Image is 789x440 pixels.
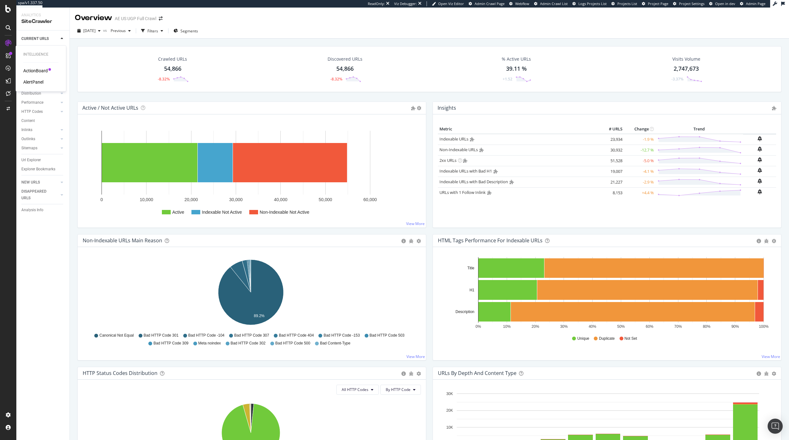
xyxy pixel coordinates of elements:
[772,106,776,110] i: Admin
[115,15,156,22] div: AE US UGP Full Crawl
[772,239,776,243] div: gear
[439,168,492,174] a: Indexable URLs with Bad H1
[446,408,453,413] text: 20K
[764,371,769,376] div: bug
[759,324,769,329] text: 100%
[406,354,425,359] a: View More
[532,324,539,329] text: 20%
[342,387,368,392] span: All HTTP Codes
[438,124,599,134] th: Metric
[624,187,655,198] td: +4.4 %
[572,1,607,6] a: Logs Projects List
[108,26,133,36] button: Previous
[23,68,48,74] a: ActionBoard
[409,239,413,243] div: bug
[21,18,64,25] div: SiteCrawler
[83,257,419,330] svg: A chart.
[83,237,162,244] div: Non-Indexable URLs Main Reason
[438,370,516,376] div: URLs by Depth and Content Type
[560,324,568,329] text: 30%
[108,28,126,33] span: Previous
[768,419,783,434] div: Open Intercom Messenger
[599,336,615,341] span: Duplicate
[674,324,682,329] text: 70%
[153,341,188,346] span: Bad HTTP Code 309
[21,45,36,51] div: Overview
[624,166,655,177] td: -4.1 %
[503,324,510,329] text: 10%
[409,371,413,376] div: bug
[21,118,35,124] div: Content
[438,257,774,330] div: A chart.
[380,385,421,395] button: By HTTP Code
[438,1,464,6] span: Open Viz Editor
[21,127,59,133] a: Inlinks
[506,65,527,73] div: 39.11 %
[21,145,59,151] a: Sitemaps
[475,1,505,6] span: Admin Crawl Page
[772,371,776,376] div: gear
[494,169,498,173] i: Admin
[411,106,416,110] i: Admin
[406,221,425,226] a: View More
[21,207,65,213] a: Analysis Info
[762,354,780,359] a: View More
[758,189,762,194] div: bell-plus
[99,333,134,338] span: Canonical Not Equal
[171,26,201,36] button: Segments
[328,56,362,62] div: Discovered URLs
[599,177,624,187] td: 21,227
[611,1,637,6] a: Projects List
[320,341,350,346] span: Bad Content-Type
[401,239,406,243] div: circle-info
[83,28,96,33] span: 2025 Sep. 26th
[75,13,112,23] div: Overview
[158,56,187,62] div: Crawled URLs
[509,1,529,6] a: Webflow
[319,197,332,202] text: 50,000
[159,16,163,21] div: arrow-right-arrow-left
[758,179,762,184] div: bell-plus
[764,239,769,243] div: bug
[83,124,419,223] svg: A chart.
[439,136,468,142] a: Indexable URLs
[467,266,475,270] text: Title
[231,341,266,346] span: Bad HTTP Code 302
[23,52,58,57] div: Intelligence
[578,1,607,6] span: Logs Projects List
[617,1,637,6] span: Projects List
[758,136,762,141] div: bell-plus
[172,210,184,215] text: Active
[363,197,377,202] text: 60,000
[470,288,475,292] text: H1
[23,79,43,85] a: AlertPanel
[646,324,653,329] text: 60%
[202,210,242,215] text: Indexable Not Active
[655,124,743,134] th: Trend
[432,1,464,6] a: Open Viz Editor
[515,1,529,6] span: Webflow
[21,188,53,201] div: DISAPPEARED URLS
[139,26,166,36] button: Filters
[21,188,59,201] a: DISAPPEARED URLS
[394,1,417,6] div: Viz Debugger:
[757,239,761,243] div: circle-info
[624,177,655,187] td: -2.9 %
[229,197,243,202] text: 30,000
[21,136,59,142] a: Outlinks
[21,36,49,42] div: CURRENT URLS
[75,26,103,36] button: [DATE]
[470,137,474,141] i: Admin
[323,333,360,338] span: Bad HTTP Code -153
[185,197,198,202] text: 20,000
[540,1,568,6] span: Admin Crawl List
[589,324,596,329] text: 40%
[21,118,65,124] a: Content
[599,134,624,145] td: 23,934
[446,425,453,430] text: 10K
[624,155,655,166] td: -5.0 %
[455,310,474,314] text: Description
[731,324,739,329] text: 90%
